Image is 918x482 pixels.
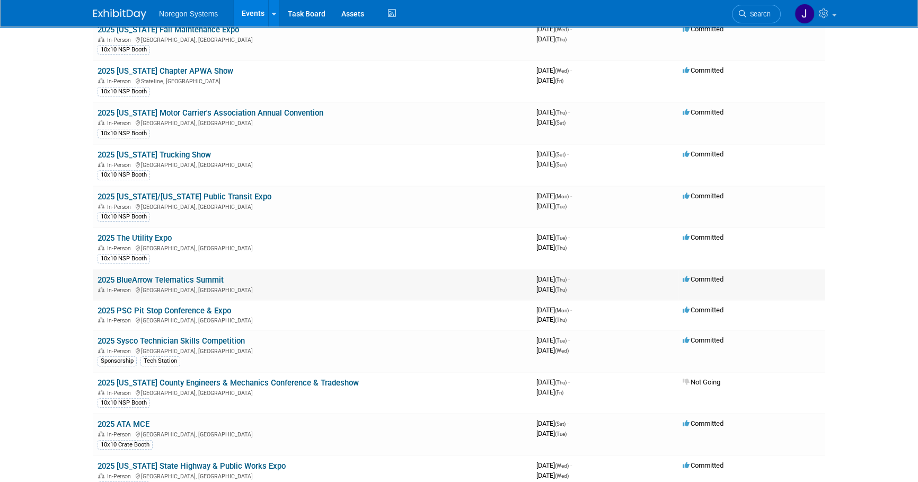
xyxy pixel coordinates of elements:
div: 10x10 NSP Booth [98,398,150,408]
span: Committed [683,150,723,158]
div: Stateline, [GEOGRAPHIC_DATA] [98,76,528,85]
img: In-Person Event [98,78,104,83]
span: - [567,419,569,427]
div: 10x10 NSP Booth [98,170,150,180]
span: In-Person [107,120,134,127]
span: [DATE] [536,66,572,74]
img: In-Person Event [98,348,104,353]
span: [DATE] [536,419,569,427]
span: (Sat) [555,120,566,126]
span: Committed [683,419,723,427]
a: Search [732,5,781,23]
span: In-Person [107,473,134,480]
span: - [567,150,569,158]
div: [GEOGRAPHIC_DATA], [GEOGRAPHIC_DATA] [98,316,528,324]
span: [DATE] [536,118,566,126]
span: Not Going [683,378,720,386]
div: 10x10 NSP Booth [98,45,150,55]
img: In-Person Event [98,37,104,42]
span: Committed [683,336,723,344]
span: [DATE] [536,471,569,479]
span: In-Person [107,245,134,252]
span: Committed [683,233,723,241]
img: In-Person Event [98,287,104,292]
span: (Thu) [555,110,567,116]
span: Committed [683,108,723,116]
div: [GEOGRAPHIC_DATA], [GEOGRAPHIC_DATA] [98,243,528,252]
span: (Thu) [555,380,567,385]
div: 10x10 NSP Booth [98,129,150,138]
span: Committed [683,306,723,314]
span: (Fri) [555,78,563,84]
span: [DATE] [536,160,567,168]
span: (Mon) [555,194,569,199]
span: (Sun) [555,162,567,168]
span: [DATE] [536,461,572,469]
a: 2025 BlueArrow Telematics Summit [98,275,224,285]
a: 2025 ATA MCE [98,419,149,429]
div: 10x10 Crate Booth [98,440,153,450]
span: Committed [683,66,723,74]
span: In-Person [107,37,134,43]
span: (Thu) [555,317,567,323]
span: - [570,192,572,200]
span: (Wed) [555,473,569,479]
span: (Tue) [555,338,567,344]
span: Committed [683,275,723,283]
span: (Thu) [555,287,567,293]
div: Sponsorship [98,356,137,366]
img: In-Person Event [98,390,104,395]
span: - [570,461,572,469]
a: 2025 [US_STATE] Trucking Show [98,150,211,160]
span: - [568,336,570,344]
span: (Sat) [555,421,566,427]
img: Johana Gil [795,4,815,24]
span: Search [746,10,771,18]
span: [DATE] [536,275,570,283]
div: [GEOGRAPHIC_DATA], [GEOGRAPHIC_DATA] [98,388,528,397]
div: [GEOGRAPHIC_DATA], [GEOGRAPHIC_DATA] [98,471,528,480]
span: [DATE] [536,285,567,293]
img: In-Person Event [98,120,104,125]
span: - [568,378,570,386]
span: (Sat) [555,152,566,157]
a: 2025 [US_STATE] Chapter APWA Show [98,66,233,76]
span: In-Person [107,162,134,169]
div: 10x10 NSP Booth [98,212,150,222]
span: [DATE] [536,430,567,437]
span: (Wed) [555,463,569,469]
span: (Wed) [555,348,569,354]
span: (Wed) [555,68,569,74]
a: 2025 PSC Pit Stop Conference & Expo [98,306,231,316]
span: Committed [683,461,723,469]
span: [DATE] [536,25,572,33]
span: (Tue) [555,431,567,437]
span: Committed [683,25,723,33]
img: In-Person Event [98,473,104,478]
img: In-Person Event [98,204,104,209]
span: - [568,233,570,241]
a: 2025 [US_STATE]/[US_STATE] Public Transit Expo [98,192,271,201]
span: [DATE] [536,316,567,323]
span: (Tue) [555,235,567,241]
span: - [570,66,572,74]
span: [DATE] [536,35,567,43]
span: (Tue) [555,204,567,209]
span: (Thu) [555,277,567,283]
a: 2025 Sysco Technician Skills Competition [98,336,245,346]
span: (Thu) [555,37,567,42]
a: 2025 [US_STATE] County Engineers & Mechanics Conference & Tradeshow [98,378,359,388]
span: In-Person [107,317,134,324]
span: - [570,306,572,314]
span: (Fri) [555,390,563,396]
div: [GEOGRAPHIC_DATA], [GEOGRAPHIC_DATA] [98,118,528,127]
span: - [568,275,570,283]
div: [GEOGRAPHIC_DATA], [GEOGRAPHIC_DATA] [98,202,528,211]
span: [DATE] [536,336,570,344]
span: In-Person [107,78,134,85]
span: Committed [683,192,723,200]
a: 2025 The Utility Expo [98,233,172,243]
span: - [570,25,572,33]
span: In-Person [107,431,134,438]
span: [DATE] [536,378,570,386]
